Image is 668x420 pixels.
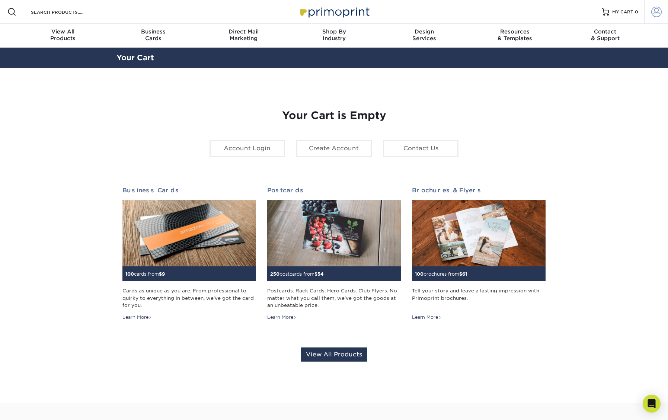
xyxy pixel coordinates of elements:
[289,28,379,42] div: Industry
[289,24,379,48] a: Shop ByIndustry
[379,24,470,48] a: DesignServices
[470,28,560,35] span: Resources
[560,24,651,48] a: Contact& Support
[30,7,103,16] input: SEARCH PRODUCTS.....
[18,28,108,42] div: Products
[122,187,256,321] a: Business Cards 100cards from$9 Cards as unique as you are. From professional to quirky to everyth...
[122,109,546,122] h1: Your Cart is Empty
[18,28,108,35] span: View All
[267,314,297,321] div: Learn More
[462,271,467,277] span: 61
[379,28,470,42] div: Services
[412,287,546,309] div: Tell your story and leave a lasting impression with Primoprint brochures.
[412,314,441,321] div: Learn More
[412,200,546,267] img: Brochures & Flyers
[122,200,256,267] img: Business Cards
[18,24,108,48] a: View AllProducts
[612,9,633,15] span: MY CART
[159,271,162,277] span: $
[122,287,256,309] div: Cards as unique as you are. From professional to quirky to everything in between, we've got the c...
[314,271,317,277] span: $
[125,271,165,277] small: cards from
[301,347,367,362] a: View All Products
[198,28,289,35] span: Direct Mail
[270,271,324,277] small: postcards from
[122,314,152,321] div: Learn More
[289,28,379,35] span: Shop By
[470,28,560,42] div: & Templates
[412,187,546,321] a: Brochures & Flyers 100brochures from$61 Tell your story and leave a lasting impression with Primo...
[198,24,289,48] a: Direct MailMarketing
[210,140,285,157] a: Account Login
[560,28,651,35] span: Contact
[415,271,467,277] small: brochures from
[297,4,371,20] img: Primoprint
[267,187,401,321] a: Postcards 250postcards from$54 Postcards. Rack Cards. Hero Cards. Club Flyers. No matter what you...
[643,395,661,413] div: Open Intercom Messenger
[108,28,198,42] div: Cards
[108,28,198,35] span: Business
[116,53,154,62] a: Your Cart
[296,140,372,157] a: Create Account
[379,28,470,35] span: Design
[470,24,560,48] a: Resources& Templates
[162,271,165,277] span: 9
[108,24,198,48] a: BusinessCards
[412,187,546,194] h2: Brochures & Flyers
[270,271,279,277] span: 250
[635,9,638,15] span: 0
[415,271,424,277] span: 100
[459,271,462,277] span: $
[122,187,256,194] h2: Business Cards
[317,271,324,277] span: 54
[198,28,289,42] div: Marketing
[383,140,458,157] a: Contact Us
[560,28,651,42] div: & Support
[267,187,401,194] h2: Postcards
[125,271,134,277] span: 100
[267,287,401,309] div: Postcards. Rack Cards. Hero Cards. Club Flyers. No matter what you call them, we've got the goods...
[267,200,401,267] img: Postcards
